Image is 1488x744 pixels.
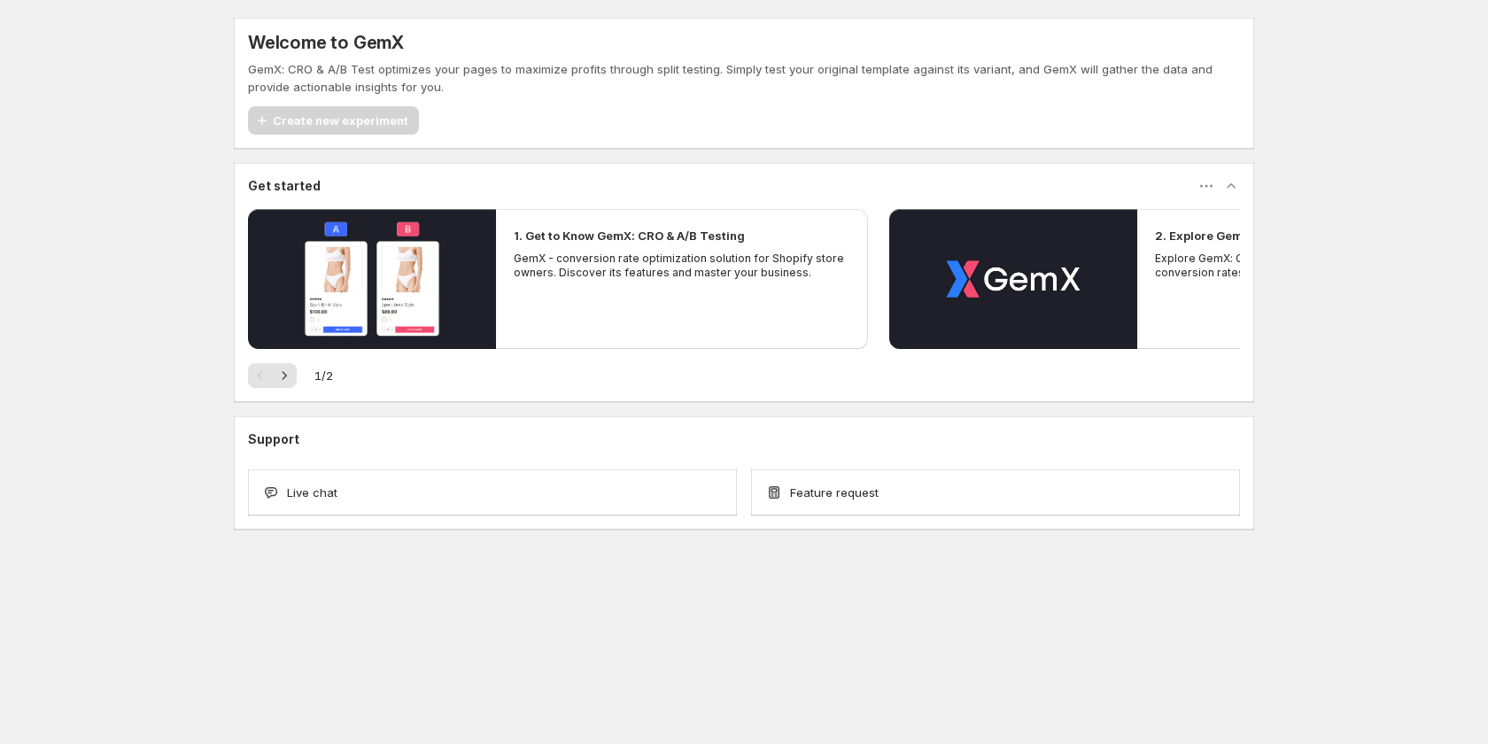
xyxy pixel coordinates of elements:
[248,430,299,448] h3: Support
[790,484,879,501] span: Feature request
[1155,227,1430,244] h2: 2. Explore GemX: CRO & A/B Testing Use Cases
[248,363,297,388] nav: Pagination
[314,367,333,384] span: 1 / 2
[248,209,496,349] button: Play video
[889,209,1137,349] button: Play video
[514,227,745,244] h2: 1. Get to Know GemX: CRO & A/B Testing
[248,60,1240,96] p: GemX: CRO & A/B Test optimizes your pages to maximize profits through split testing. Simply test ...
[287,484,337,501] span: Live chat
[248,32,404,53] h5: Welcome to GemX
[272,363,297,388] button: Next
[248,177,321,195] h3: Get started
[514,252,850,280] p: GemX - conversion rate optimization solution for Shopify store owners. Discover its features and ...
